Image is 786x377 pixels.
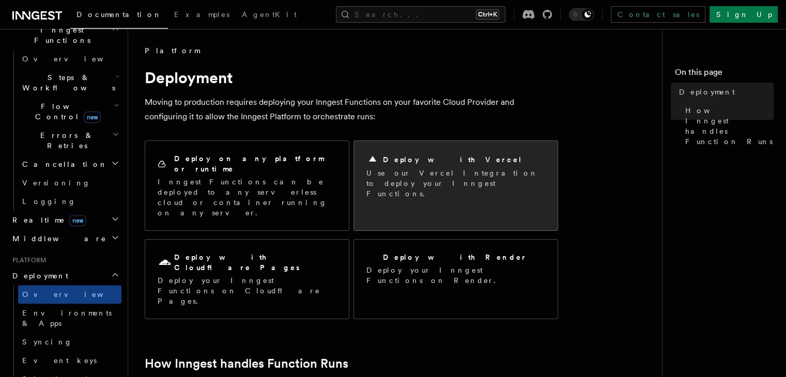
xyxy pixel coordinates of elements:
[18,285,121,304] a: Overview
[18,174,121,192] a: Versioning
[22,55,129,63] span: Overview
[174,252,336,273] h2: Deploy with Cloudflare Pages
[8,211,121,229] button: Realtimenew
[366,265,545,286] p: Deploy your Inngest Functions on Render.
[353,239,558,319] a: Deploy with RenderDeploy your Inngest Functions on Render.
[236,3,303,28] a: AgentKit
[675,66,774,83] h4: On this page
[145,68,558,87] h1: Deployment
[22,290,129,299] span: Overview
[710,6,778,23] a: Sign Up
[174,10,229,19] span: Examples
[8,21,121,50] button: Inngest Functions
[18,333,121,351] a: Syncing
[675,83,774,101] a: Deployment
[383,252,527,262] h2: Deploy with Render
[18,351,121,370] a: Event keys
[8,215,86,225] span: Realtime
[8,25,112,45] span: Inngest Functions
[8,266,121,285] button: Deployment
[22,309,112,327] span: Environments & Apps
[18,97,121,126] button: Flow Controlnew
[18,192,121,211] a: Logging
[18,159,107,169] span: Cancellation
[168,3,236,28] a: Examples
[476,9,499,20] kbd: Ctrl+K
[681,101,774,151] a: How Inngest handles Function Runs
[22,197,76,206] span: Logging
[18,304,121,333] a: Environments & Apps
[383,154,522,165] h2: Deploy with Vercel
[145,45,199,56] span: Platform
[336,6,505,23] button: Search...Ctrl+K
[18,68,121,97] button: Steps & Workflows
[145,140,349,231] a: Deploy on any platform or runtimeInngest Functions can be deployed to any serverless cloud or con...
[174,153,336,174] h2: Deploy on any platform or runtime
[18,50,121,68] a: Overview
[158,256,172,270] svg: Cloudflare
[69,215,86,226] span: new
[22,179,90,187] span: Versioning
[611,6,705,23] a: Contact sales
[22,356,97,365] span: Event keys
[70,3,168,29] a: Documentation
[569,8,594,21] button: Toggle dark mode
[158,275,336,306] p: Deploy your Inngest Functions on Cloudflare Pages.
[18,155,121,174] button: Cancellation
[8,50,121,211] div: Inngest Functions
[84,112,101,123] span: new
[145,239,349,319] a: Deploy with Cloudflare PagesDeploy your Inngest Functions on Cloudflare Pages.
[18,126,121,155] button: Errors & Retries
[353,140,558,231] a: Deploy with VercelUse our Vercel Integration to deploy your Inngest Functions.
[366,168,545,199] p: Use our Vercel Integration to deploy your Inngest Functions.
[242,10,297,19] span: AgentKit
[145,356,348,371] a: How Inngest handles Function Runs
[158,177,336,218] p: Inngest Functions can be deployed to any serverless cloud or container running on any server.
[8,229,121,248] button: Middleware
[145,95,558,124] p: Moving to production requires deploying your Inngest Functions on your favorite Cloud Provider an...
[8,256,47,264] span: Platform
[679,87,735,97] span: Deployment
[22,338,72,346] span: Syncing
[18,101,114,122] span: Flow Control
[685,105,774,147] span: How Inngest handles Function Runs
[18,130,112,151] span: Errors & Retries
[18,72,115,93] span: Steps & Workflows
[8,233,106,244] span: Middleware
[8,271,68,281] span: Deployment
[76,10,162,19] span: Documentation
